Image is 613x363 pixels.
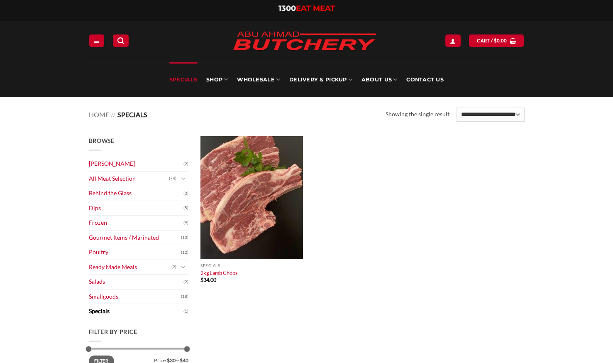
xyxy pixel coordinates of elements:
a: Salads [89,275,183,289]
span: (5) [183,202,188,214]
button: Toggle [178,262,188,272]
span: (12) [181,246,188,259]
a: Ready Made Meals [89,260,171,275]
a: Dips [89,201,183,216]
span: (2) [183,158,188,170]
div: Price: — [89,356,188,363]
span: (74) [169,172,176,185]
a: Menu [89,34,104,47]
a: Login [445,34,460,47]
button: Toggle [178,174,188,183]
a: Frozen [89,216,183,230]
span: $ [494,37,497,44]
a: Gourmet Items / Marinated [89,231,181,245]
p: Specials [200,263,303,268]
a: [PERSON_NAME] [89,157,183,171]
span: Specials [117,110,147,118]
a: About Us [361,62,397,97]
a: Behind the Glass [89,186,183,201]
a: Search [113,34,129,47]
a: Wholesale [237,62,280,97]
span: Filter by price [89,328,138,335]
select: Shop order [457,108,524,122]
a: 2kg Lamb Chops [200,270,238,276]
img: Abu Ahmad Butchery [226,26,383,57]
a: All Meat Selection [89,172,169,186]
a: Specials [89,304,183,319]
span: Cart / [477,37,507,44]
span: (0) [183,187,188,200]
img: Lamb_forequarter_Chops (per 1Kg) [200,136,303,259]
a: Contact Us [406,62,444,97]
a: Poultry [89,245,181,260]
span: 1300 [278,4,296,13]
span: (18) [181,290,188,303]
a: 1300EAT MEAT [278,4,335,13]
span: (13) [181,231,188,244]
span: $ [200,277,203,283]
span: (2) [183,276,188,288]
span: (2) [171,261,176,273]
p: Showing the single result [386,110,449,119]
a: Specials [169,62,197,97]
span: EAT MEAT [296,4,335,13]
a: Smallgoods [89,289,181,304]
a: View cart [469,34,524,47]
a: Home [89,110,109,118]
span: // [111,110,115,118]
bdi: 0.00 [494,38,507,43]
a: SHOP [206,62,228,97]
span: (9) [183,217,188,229]
a: Delivery & Pickup [289,62,352,97]
bdi: 34.00 [200,277,216,283]
span: (1) [183,305,188,318]
span: Browse [89,137,115,144]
